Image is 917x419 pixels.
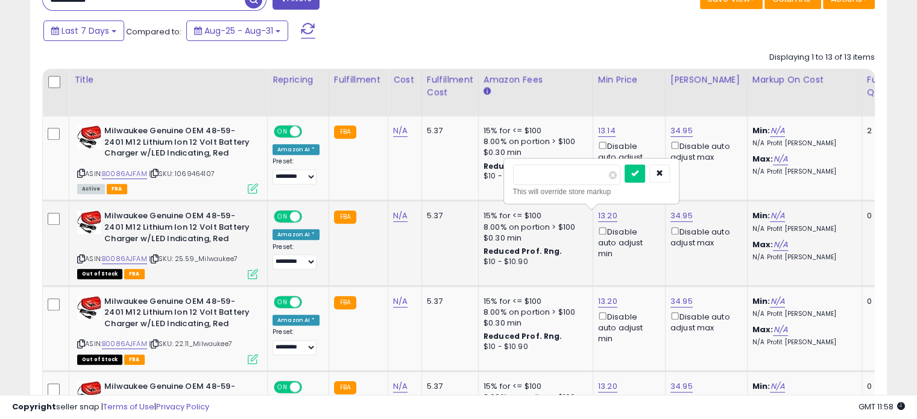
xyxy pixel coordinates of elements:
[273,157,320,184] div: Preset:
[393,74,417,86] div: Cost
[484,136,584,147] div: 8.00% on portion > $100
[773,324,787,336] a: N/A
[752,295,770,307] b: Min:
[752,210,770,221] b: Min:
[77,296,258,363] div: ASIN:
[102,254,147,264] a: B0086AJFAM
[484,246,562,256] b: Reduced Prof. Rng.
[273,315,320,326] div: Amazon AI *
[670,210,693,222] a: 34.95
[393,125,408,137] a: N/A
[393,210,408,222] a: N/A
[670,225,738,248] div: Disable auto adjust max
[770,295,784,307] a: N/A
[427,381,469,392] div: 5.37
[300,127,320,137] span: OFF
[273,328,320,355] div: Preset:
[484,381,584,392] div: 15% for <= $100
[74,74,262,86] div: Title
[598,210,617,222] a: 13.20
[273,144,320,155] div: Amazon AI *
[770,125,784,137] a: N/A
[484,147,584,158] div: $0.30 min
[513,186,670,198] div: This will override store markup
[670,74,742,86] div: [PERSON_NAME]
[77,210,101,234] img: 51wEU6FvybL._SL40_.jpg
[484,171,584,181] div: $10 - $10.90
[103,401,154,412] a: Terms of Use
[204,25,273,37] span: Aug-25 - Aug-31
[867,74,909,99] div: Fulfillable Quantity
[484,86,491,97] small: Amazon Fees.
[104,381,251,418] b: Milwaukee Genuine OEM 48-59-2401 M12 Lithium Ion 12 Volt Battery Charger w/LED Indicating, Red
[275,212,290,222] span: ON
[102,169,147,179] a: B0086AJFAM
[300,212,320,222] span: OFF
[773,153,787,165] a: N/A
[102,339,147,349] a: B0086AJFAM
[752,253,852,262] p: N/A Profit [PERSON_NAME]
[752,338,852,347] p: N/A Profit [PERSON_NAME]
[752,153,774,165] b: Max:
[124,269,145,279] span: FBA
[300,297,320,307] span: OFF
[752,239,774,250] b: Max:
[124,354,145,365] span: FBA
[867,296,904,307] div: 0
[186,20,288,41] button: Aug-25 - Aug-31
[77,269,122,279] span: All listings that are currently out of stock and unavailable for purchase on Amazon
[275,382,290,392] span: ON
[484,210,584,221] div: 15% for <= $100
[273,74,324,86] div: Repricing
[334,74,383,86] div: Fulfillment
[275,297,290,307] span: ON
[598,310,656,345] div: Disable auto adjust min
[273,243,320,270] div: Preset:
[484,318,584,329] div: $0.30 min
[61,25,109,37] span: Last 7 Days
[867,381,904,392] div: 0
[77,210,258,277] div: ASIN:
[427,296,469,307] div: 5.37
[752,324,774,335] b: Max:
[484,161,562,171] b: Reduced Prof. Rng.
[334,381,356,394] small: FBA
[77,354,122,365] span: All listings that are currently out of stock and unavailable for purchase on Amazon
[427,210,469,221] div: 5.37
[43,20,124,41] button: Last 7 Days
[670,139,738,163] div: Disable auto adjust max
[104,296,251,333] b: Milwaukee Genuine OEM 48-59-2401 M12 Lithium Ion 12 Volt Battery Charger w/LED Indicating, Red
[484,307,584,318] div: 8.00% on portion > $100
[484,74,588,86] div: Amazon Fees
[156,401,209,412] a: Privacy Policy
[670,380,693,392] a: 34.95
[126,26,181,37] span: Compared to:
[598,380,617,392] a: 13.20
[598,295,617,307] a: 13.20
[752,380,770,392] b: Min:
[12,401,56,412] strong: Copyright
[484,342,584,352] div: $10 - $10.90
[77,125,101,149] img: 51wEU6FvybL._SL40_.jpg
[334,125,356,139] small: FBA
[149,339,232,348] span: | SKU: 22.11_Milwaukee7
[598,139,656,174] div: Disable auto adjust min
[12,402,209,413] div: seller snap | |
[867,125,904,136] div: 2
[867,210,904,221] div: 0
[670,295,693,307] a: 34.95
[393,295,408,307] a: N/A
[104,125,251,162] b: Milwaukee Genuine OEM 48-59-2401 M12 Lithium Ion 12 Volt Battery Charger w/LED Indicating, Red
[769,52,875,63] div: Displaying 1 to 13 of 13 items
[104,210,251,247] b: Milwaukee Genuine OEM 48-59-2401 M12 Lithium Ion 12 Volt Battery Charger w/LED Indicating, Red
[770,380,784,392] a: N/A
[484,222,584,233] div: 8.00% on portion > $100
[77,296,101,320] img: 51wEU6FvybL._SL40_.jpg
[393,380,408,392] a: N/A
[752,139,852,148] p: N/A Profit [PERSON_NAME]
[670,310,738,333] div: Disable auto adjust max
[149,169,215,178] span: | SKU: 1069464107
[427,74,473,99] div: Fulfillment Cost
[859,401,905,412] span: 2025-09-8 11:58 GMT
[149,254,238,263] span: | SKU: 25.59_Milwaukee7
